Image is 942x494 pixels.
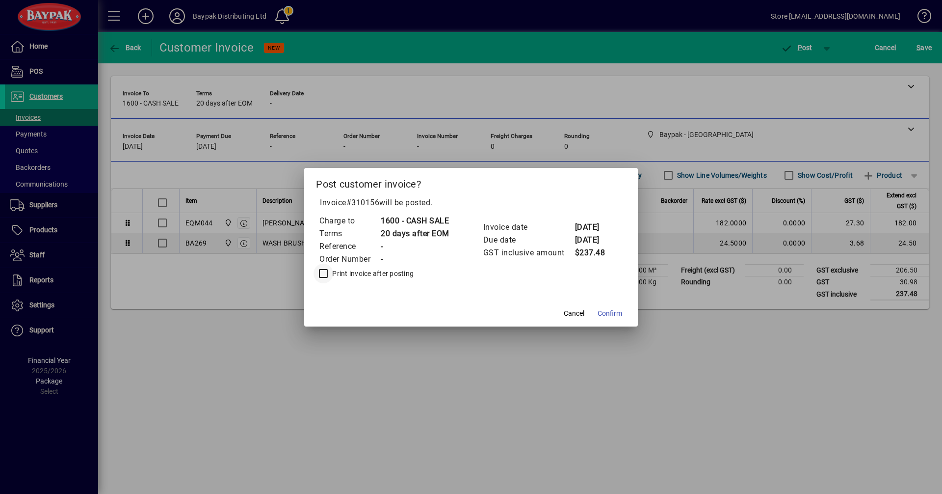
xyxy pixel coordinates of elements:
[380,227,449,240] td: 20 days after EOM
[558,305,590,323] button: Cancel
[346,198,380,207] span: #310156
[483,247,575,259] td: GST inclusive amount
[316,197,626,209] p: Invoice will be posted .
[483,221,575,234] td: Invoice date
[564,308,584,319] span: Cancel
[598,308,622,319] span: Confirm
[319,240,380,253] td: Reference
[319,215,380,227] td: Charge to
[380,253,449,266] td: -
[575,247,614,259] td: $237.48
[304,168,638,196] h2: Post customer invoice?
[319,253,380,266] td: Order Number
[330,269,414,278] label: Print invoice after posting
[380,240,449,253] td: -
[483,234,575,247] td: Due date
[575,234,614,247] td: [DATE]
[594,305,626,323] button: Confirm
[380,215,449,227] td: 1600 - CASH SALE
[575,221,614,234] td: [DATE]
[319,227,380,240] td: Terms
